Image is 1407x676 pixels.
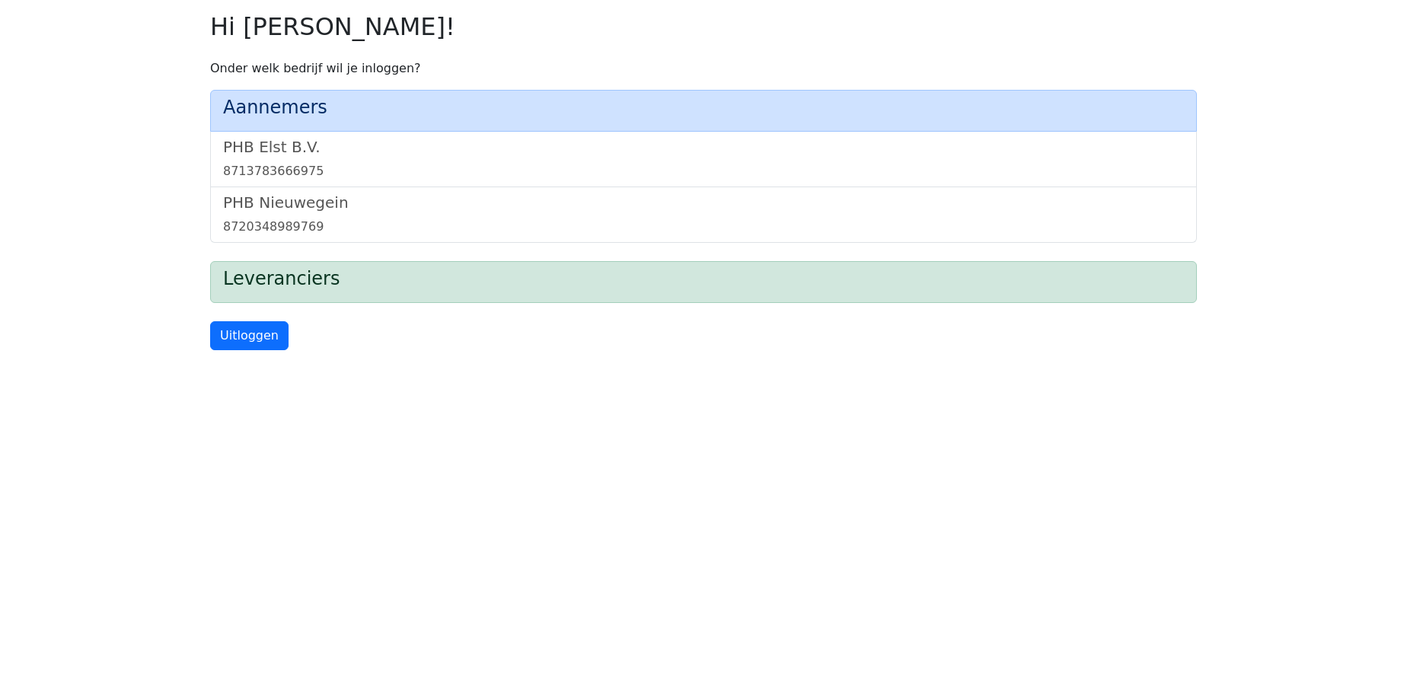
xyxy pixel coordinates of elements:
h5: PHB Elst B.V. [223,138,1184,156]
h4: Leveranciers [223,268,1184,290]
h2: Hi [PERSON_NAME]! [210,12,1197,41]
div: 8720348989769 [223,218,1184,236]
div: 8713783666975 [223,162,1184,180]
h4: Aannemers [223,97,1184,119]
p: Onder welk bedrijf wil je inloggen? [210,59,1197,78]
h5: PHB Nieuwegein [223,193,1184,212]
a: PHB Elst B.V.8713783666975 [223,138,1184,180]
a: Uitloggen [210,321,289,350]
a: PHB Nieuwegein8720348989769 [223,193,1184,236]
